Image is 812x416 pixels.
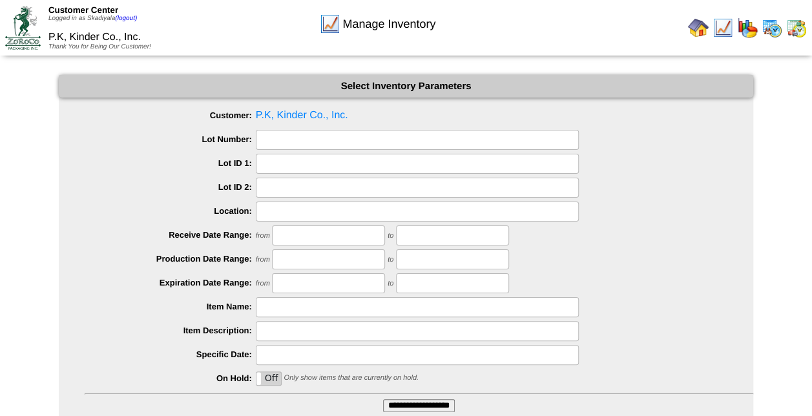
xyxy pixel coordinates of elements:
span: Thank You for Being Our Customer! [48,43,151,50]
span: to [388,280,393,287]
span: P.K, Kinder Co., Inc. [48,32,141,43]
div: OnOff [256,371,282,386]
label: Receive Date Range: [85,230,256,240]
label: Item Name: [85,302,256,311]
span: Only show items that are currently on hold. [284,374,418,382]
label: Lot ID 2: [85,182,256,192]
label: On Hold: [85,373,256,383]
span: Customer Center [48,5,118,15]
div: Select Inventory Parameters [59,75,753,98]
label: Lot Number: [85,134,256,144]
img: ZoRoCo_Logo(Green%26Foil)%20jpg.webp [5,6,41,49]
label: Lot ID 1: [85,158,256,168]
label: Production Date Range: [85,254,256,264]
img: calendarprod.gif [762,17,782,38]
a: (logout) [115,15,137,22]
img: line_graph.gif [713,17,733,38]
label: Item Description: [85,326,256,335]
label: Location: [85,206,256,216]
span: Manage Inventory [342,17,435,31]
img: line_graph.gif [320,14,340,34]
img: calendarinout.gif [786,17,807,38]
img: graph.gif [737,17,758,38]
span: from [256,280,270,287]
span: to [388,256,393,264]
span: from [256,232,270,240]
img: home.gif [688,17,709,38]
span: P.K, Kinder Co., Inc. [85,106,753,125]
span: from [256,256,270,264]
span: Logged in as Skadiyala [48,15,137,22]
label: Specific Date: [85,349,256,359]
label: Customer: [85,110,256,120]
label: Expiration Date Range: [85,278,256,287]
label: Off [256,372,281,385]
span: to [388,232,393,240]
